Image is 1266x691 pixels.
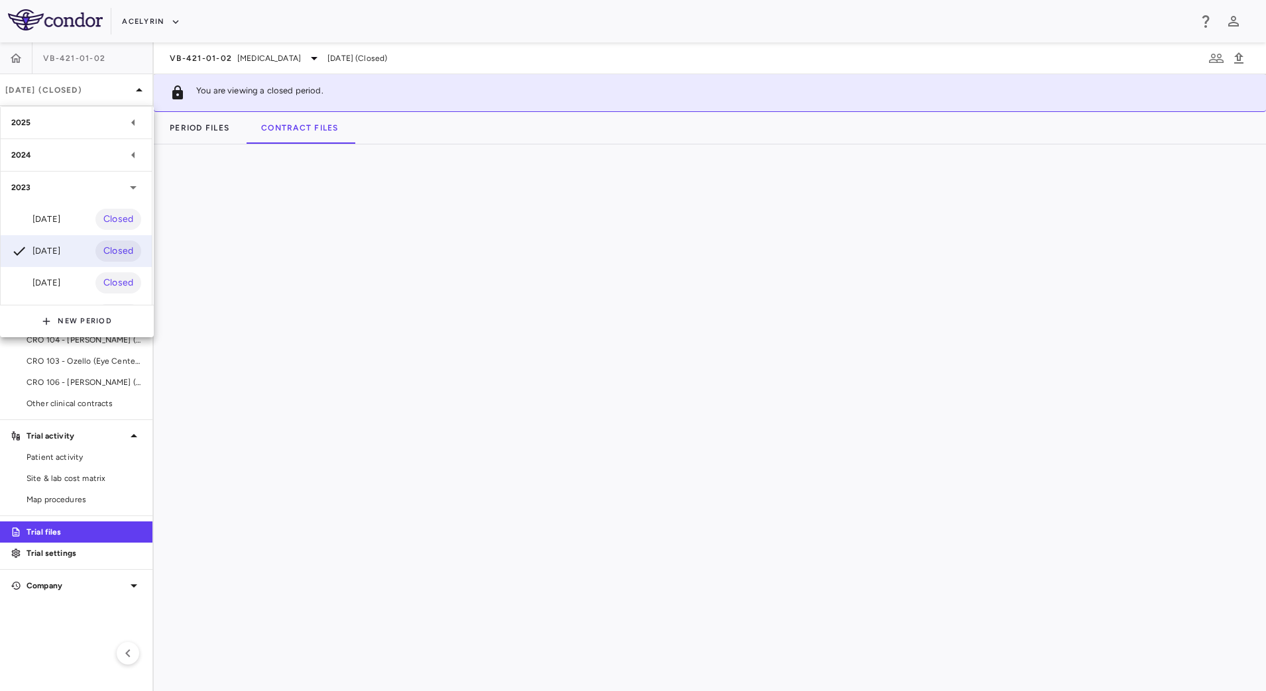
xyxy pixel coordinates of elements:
[1,139,152,171] div: 2024
[1,172,152,203] div: 2023
[95,276,141,290] span: Closed
[1,107,152,138] div: 2025
[11,211,60,227] div: [DATE]
[11,149,32,161] p: 2024
[11,243,60,259] div: [DATE]
[11,182,31,193] p: 2023
[11,117,31,129] p: 2025
[95,244,141,258] span: Closed
[11,275,60,291] div: [DATE]
[95,212,141,227] span: Closed
[42,311,112,332] button: New Period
